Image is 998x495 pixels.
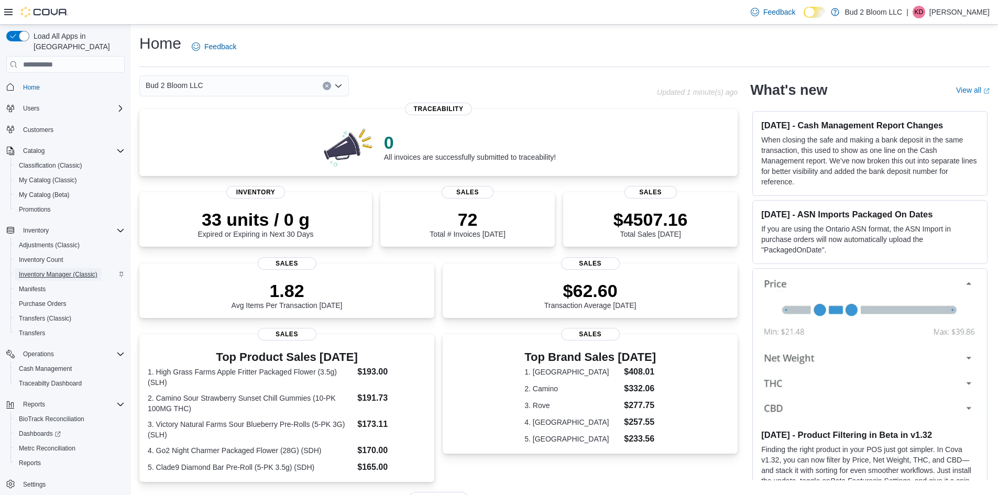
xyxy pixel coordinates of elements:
span: Classification (Classic) [19,161,82,170]
span: Feedback [763,7,795,17]
dd: $165.00 [357,461,426,474]
dt: 2. Camino [524,383,620,394]
div: Transaction Average [DATE] [544,280,637,310]
a: View allExternal link [956,86,990,94]
p: If you are using the Ontario ASN format, the ASN Import in purchase orders will now automatically... [761,224,979,255]
span: My Catalog (Beta) [15,189,125,201]
a: Dashboards [15,427,65,440]
a: Metrc Reconciliation [15,442,80,455]
p: [PERSON_NAME] [929,6,990,18]
button: Traceabilty Dashboard [10,376,129,391]
span: My Catalog (Beta) [19,191,70,199]
span: Purchase Orders [19,300,67,308]
h3: Top Brand Sales [DATE] [524,351,656,364]
div: Kyle Dellamo [913,6,925,18]
input: Dark Mode [804,7,826,18]
span: Reports [19,459,41,467]
dd: $173.11 [357,418,426,431]
span: Customers [19,123,125,136]
p: $4507.16 [613,209,688,230]
span: Traceabilty Dashboard [15,377,125,390]
span: Operations [23,350,54,358]
button: Cash Management [10,361,129,376]
button: Inventory [19,224,53,237]
span: Sales [258,328,316,340]
dd: $277.75 [624,399,656,412]
p: Bud 2 Bloom LLC [845,6,902,18]
span: Adjustments (Classic) [19,241,80,249]
dd: $257.55 [624,416,656,428]
div: Total Sales [DATE] [613,209,688,238]
button: Operations [19,348,58,360]
span: Inventory Count [19,256,63,264]
span: Dashboards [15,427,125,440]
button: BioTrack Reconciliation [10,412,129,426]
dt: 5. Clade9 Diamond Bar Pre-Roll (5-PK 3.5g) (SDH) [148,462,353,472]
span: Users [23,104,39,113]
span: Inventory Manager (Classic) [19,270,97,279]
a: Dashboards [10,426,129,441]
p: 72 [430,209,505,230]
a: Transfers [15,327,49,339]
img: Cova [21,7,68,17]
button: Metrc Reconciliation [10,441,129,456]
dd: $408.01 [624,366,656,378]
p: $62.60 [544,280,637,301]
button: Inventory Manager (Classic) [10,267,129,282]
a: Cash Management [15,362,76,375]
dt: 3. Victory Natural Farms Sour Blueberry Pre-Rolls (5-PK 3G) (SLH) [148,419,353,440]
span: Sales [624,186,677,199]
dt: 5. [GEOGRAPHIC_DATA] [524,434,620,444]
span: Adjustments (Classic) [15,239,125,251]
dd: $332.06 [624,382,656,395]
a: Inventory Count [15,254,68,266]
a: Transfers (Classic) [15,312,75,325]
span: Promotions [19,205,51,214]
dd: $170.00 [357,444,426,457]
button: Operations [2,347,129,361]
span: Home [19,80,125,93]
span: My Catalog (Classic) [15,174,125,186]
a: Home [19,81,44,94]
span: Sales [561,257,620,270]
span: Inventory [19,224,125,237]
a: Customers [19,124,58,136]
button: Catalog [19,145,49,157]
div: Avg Items Per Transaction [DATE] [232,280,343,310]
span: Catalog [19,145,125,157]
button: Reports [10,456,129,470]
dt: 2. Camino Sour Strawberry Sunset Chill Gummies (10-PK 100MG THC) [148,393,353,414]
a: BioTrack Reconciliation [15,413,89,425]
span: Reports [15,457,125,469]
span: Sales [442,186,494,199]
span: Sales [561,328,620,340]
p: Updated 1 minute(s) ago [657,88,738,96]
p: When closing the safe and making a bank deposit in the same transaction, this used to show as one... [761,135,979,187]
button: Settings [2,477,129,492]
a: Traceabilty Dashboard [15,377,86,390]
button: Purchase Orders [10,296,129,311]
p: | [906,6,908,18]
span: Manifests [15,283,125,295]
button: Inventory [2,223,129,238]
button: Reports [19,398,49,411]
dt: 1. [GEOGRAPHIC_DATA] [524,367,620,377]
button: Home [2,79,129,94]
a: Promotions [15,203,55,216]
span: Transfers (Classic) [19,314,71,323]
button: Promotions [10,202,129,217]
span: Manifests [19,285,46,293]
span: Promotions [15,203,125,216]
button: Reports [2,397,129,412]
span: Reports [23,400,45,409]
button: Classification (Classic) [10,158,129,173]
h3: Top Product Sales [DATE] [148,351,426,364]
p: 33 units / 0 g [198,209,314,230]
span: Customers [23,126,53,134]
em: Beta Features [830,477,876,485]
span: Purchase Orders [15,298,125,310]
span: Traceability [405,103,472,115]
span: Inventory Count [15,254,125,266]
p: 0 [384,132,556,153]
